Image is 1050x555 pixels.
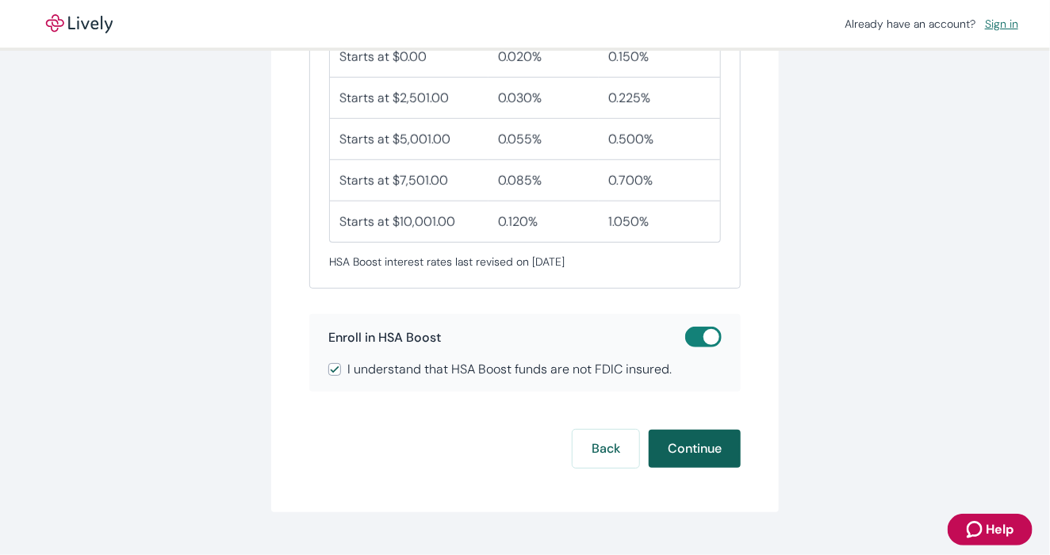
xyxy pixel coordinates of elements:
button: Back [573,430,639,468]
span: Enroll in HSA Boost [328,330,441,345]
div: Starts at $7,501.00 [330,159,489,201]
div: Starts at $2,501.00 [330,77,489,118]
div: 1.050% [599,201,721,242]
div: 0.225% [599,77,721,118]
button: Zendesk support iconHelp [948,514,1033,545]
div: Starts at $10,001.00 [330,201,489,242]
div: Already have an account? [845,16,1025,33]
a: Sign in [979,13,1025,34]
div: 0.030% [489,77,599,118]
svg: Zendesk support icon [967,520,986,539]
div: 0.500% [599,118,721,159]
div: 0.085% [489,159,599,201]
div: 0.055% [489,118,599,159]
div: 0.700% [599,159,721,201]
button: Continue [649,430,741,468]
img: Lively [35,14,124,33]
span: Help [986,520,1014,539]
div: Starts at $0.00 [330,36,489,77]
div: Starts at $5,001.00 [330,118,489,159]
div: 0.150% [599,36,721,77]
span: I understand that HSA Boost funds are not FDIC insured. [347,360,672,379]
div: 0.120% [489,201,599,242]
div: 0.020% [489,36,599,77]
span: HSA Boost interest rates last revised on [DATE] [329,255,721,269]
